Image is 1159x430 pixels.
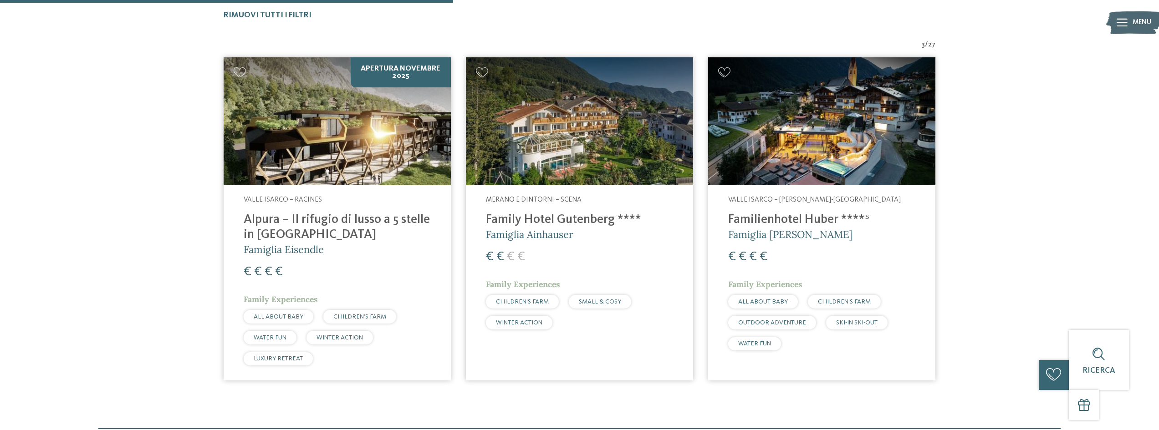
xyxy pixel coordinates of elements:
[517,250,525,263] span: €
[333,314,386,320] span: CHILDREN’S FARM
[836,319,878,326] span: SKI-IN SKI-OUT
[496,319,542,326] span: WINTER ACTION
[486,228,573,241] span: Famiglia Ainhauser
[728,212,915,228] h4: Familienhotel Huber ****ˢ
[1082,367,1115,374] span: Ricerca
[708,57,935,185] img: Cercate un hotel per famiglie? Qui troverete solo i migliori!
[922,40,925,50] span: 3
[486,279,560,289] span: Family Experiences
[739,250,746,263] span: €
[486,250,494,263] span: €
[244,265,251,278] span: €
[224,57,451,185] img: Cercate un hotel per famiglie? Qui troverete solo i migliori!
[466,57,693,380] a: Cercate un hotel per famiglie? Qui troverete solo i migliori! Merano e dintorni – Scena Family Ho...
[760,250,767,263] span: €
[244,243,324,256] span: Famiglia Eisendle
[928,40,935,50] span: 27
[224,57,451,380] a: Cercate un hotel per famiglie? Qui troverete solo i migliori! Apertura novembre 2025 Valle Isarco...
[728,279,802,289] span: Family Experiences
[708,57,935,380] a: Cercate un hotel per famiglie? Qui troverete solo i migliori! Valle Isarco – [PERSON_NAME]-[GEOGR...
[254,314,303,320] span: ALL ABOUT BABY
[925,40,928,50] span: /
[728,196,901,203] span: Valle Isarco – [PERSON_NAME]-[GEOGRAPHIC_DATA]
[738,340,771,347] span: WATER FUN
[275,265,283,278] span: €
[496,250,504,263] span: €
[738,319,806,326] span: OUTDOOR ADVENTURE
[738,298,788,305] span: ALL ABOUT BABY
[254,355,303,362] span: LUXURY RETREAT
[486,196,582,203] span: Merano e dintorni – Scena
[244,212,431,243] h4: Alpura – Il rifugio di lusso a 5 stelle in [GEOGRAPHIC_DATA]
[728,228,853,241] span: Famiglia [PERSON_NAME]
[507,250,515,263] span: €
[254,265,262,278] span: €
[317,334,363,341] span: WINTER ACTION
[818,298,871,305] span: CHILDREN’S FARM
[496,298,549,305] span: CHILDREN’S FARM
[224,11,311,19] span: Rimuovi tutti i filtri
[265,265,272,278] span: €
[728,250,736,263] span: €
[244,196,322,203] span: Valle Isarco – Racines
[749,250,757,263] span: €
[254,334,286,341] span: WATER FUN
[244,294,318,304] span: Family Experiences
[486,212,673,228] h4: Family Hotel Gutenberg ****
[466,57,693,185] img: Family Hotel Gutenberg ****
[579,298,621,305] span: SMALL & COSY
